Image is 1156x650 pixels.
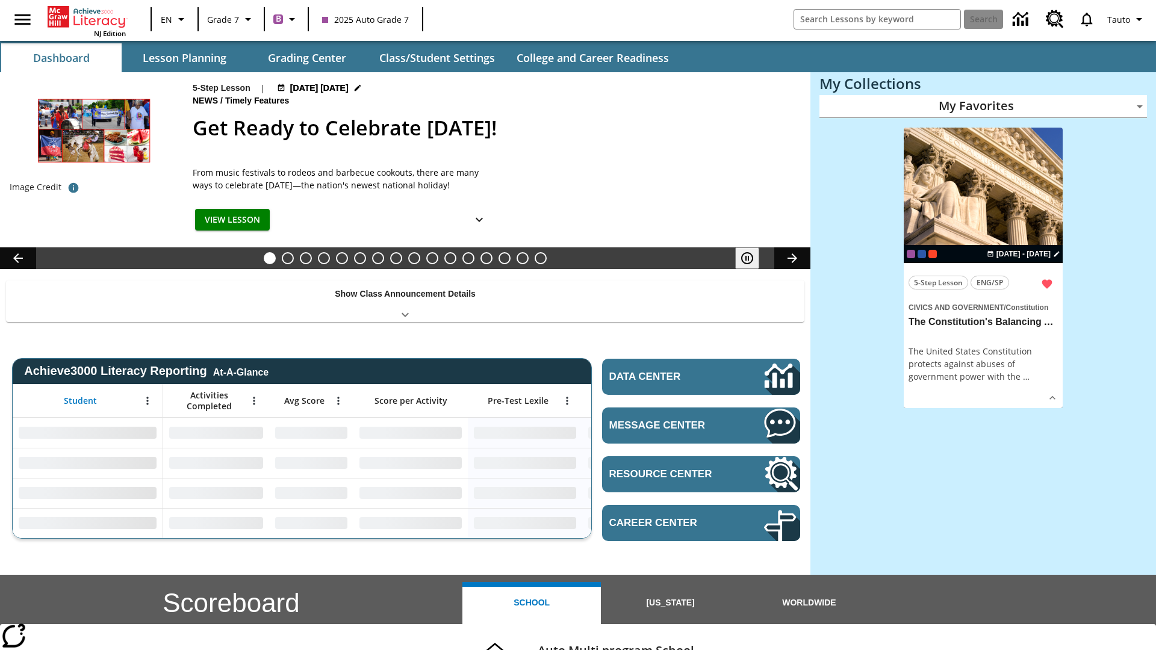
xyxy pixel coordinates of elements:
[370,43,505,72] button: Class/Student Settings
[138,392,157,410] button: Open Menu
[48,4,126,38] div: Home
[996,249,1051,259] span: [DATE] - [DATE]
[269,418,353,448] div: No Data,
[462,582,601,624] button: School
[335,288,476,300] p: Show Class Announcement Details
[193,113,796,143] h2: Get Ready to Celebrate Juneteenth!
[735,247,771,269] div: Pause
[602,359,800,395] a: Data Center
[64,395,97,406] span: Student
[794,10,960,29] input: search field
[207,13,239,26] span: Grade 7
[354,252,366,264] button: Slide 6 Private! Keep Out!
[10,82,178,177] img: Photos of red foods and of people celebrating Juneteenth at parades, Opal's Walk, and at a rodeo.
[372,252,384,264] button: Slide 7 The Last Homesteaders
[282,252,294,264] button: Slide 2 Back On Earth
[163,508,269,538] div: No Data,
[225,94,291,108] span: Timely Features
[169,390,249,412] span: Activities Completed
[977,276,1003,289] span: ENG/SP
[535,252,547,264] button: Slide 16 Point of View
[269,8,304,30] button: Boost Class color is purple. Change class color
[909,300,1058,314] span: Topic: Civics and Government/Constitution
[329,392,347,410] button: Open Menu
[426,252,438,264] button: Slide 10 Fashion Forward in Ancient Rome
[5,2,40,37] button: Open side menu
[601,582,739,624] button: [US_STATE]
[408,252,420,264] button: Slide 9 Attack of the Terrifying Tomatoes
[909,345,1058,383] div: The United States Constitution protects against abuses of government power with the
[202,8,260,30] button: Grade: Grade 7, Select a grade
[269,448,353,478] div: No Data,
[213,365,269,378] div: At-A-Glance
[918,250,926,258] div: OL 2025 Auto Grade 8
[284,395,325,406] span: Avg Score
[609,371,723,383] span: Data Center
[390,252,402,264] button: Slide 8 Solar Power to the People
[928,250,937,258] div: Test 1
[48,5,126,29] a: Home
[1,43,122,72] button: Dashboard
[582,448,697,478] div: No Data,
[264,252,276,264] button: Slide 1 Get Ready to Celebrate Juneteenth!
[819,75,1147,92] h3: My Collections
[480,252,493,264] button: Slide 13 Pre-release lesson
[163,448,269,478] div: No Data,
[318,252,330,264] button: Slide 4 Time for Moon Rules?
[195,209,270,231] button: View Lesson
[499,252,511,264] button: Slide 14 Career Lesson
[61,177,85,199] button: Image credit: Top, left to right: Aaron of L.A. Photography/Shutterstock; Aaron of L.A. Photograp...
[1036,273,1058,295] button: Remove from Favorites
[602,505,800,541] a: Career Center
[10,181,61,193] p: Image Credit
[94,29,126,38] span: NJ Edition
[245,392,263,410] button: Open Menu
[6,280,804,322] div: Show Class Announcement Details
[602,407,800,444] a: Message Center
[193,166,494,191] div: From music festivals to rodeos and barbecue cookouts, there are many ways to celebrate [DATE]—the...
[735,247,759,269] button: Pause
[269,508,353,538] div: No Data,
[220,96,223,105] span: /
[517,252,529,264] button: Slide 15 The Constitution's Balancing Act
[322,13,409,26] span: 2025 Auto Grade 7
[24,364,269,378] span: Achieve3000 Literacy Reporting
[462,252,474,264] button: Slide 12 Mixed Practice: Citing Evidence
[558,392,576,410] button: Open Menu
[336,252,348,264] button: Slide 5 Cruise Ships: Making Waves
[1006,303,1049,312] span: Constitution
[914,276,963,289] span: 5-Step Lesson
[582,508,697,538] div: No Data,
[1004,303,1005,312] span: /
[1043,389,1061,407] button: Show Details
[582,418,697,448] div: No Data,
[467,209,491,231] button: Show Details
[124,43,244,72] button: Lesson Planning
[740,582,878,624] button: Worldwide
[1023,371,1030,382] span: …
[155,8,194,30] button: Language: EN, Select a language
[1005,3,1039,36] a: Data Center
[1071,4,1102,35] a: Notifications
[507,43,679,72] button: College and Career Readiness
[909,276,968,289] button: 5-Step Lesson
[193,166,494,191] span: From music festivals to rodeos and barbecue cookouts, there are many ways to celebrate Juneteenth...
[290,82,349,94] span: [DATE] [DATE]
[260,82,265,94] span: |
[909,316,1058,329] h3: The Constitution's Balancing Act
[971,276,1009,289] button: ENG/SP
[1107,13,1130,26] span: Tauto
[984,249,1063,259] button: Aug 24 - Aug 24 Choose Dates
[163,418,269,448] div: No Data,
[247,43,367,72] button: Grading Center
[276,11,281,26] span: B
[904,128,1063,409] div: lesson details
[1102,8,1151,30] button: Profile/Settings
[907,250,915,258] span: Current Class
[609,517,728,529] span: Career Center
[163,478,269,508] div: No Data,
[819,95,1147,118] div: My Favorites
[582,478,697,508] div: No Data,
